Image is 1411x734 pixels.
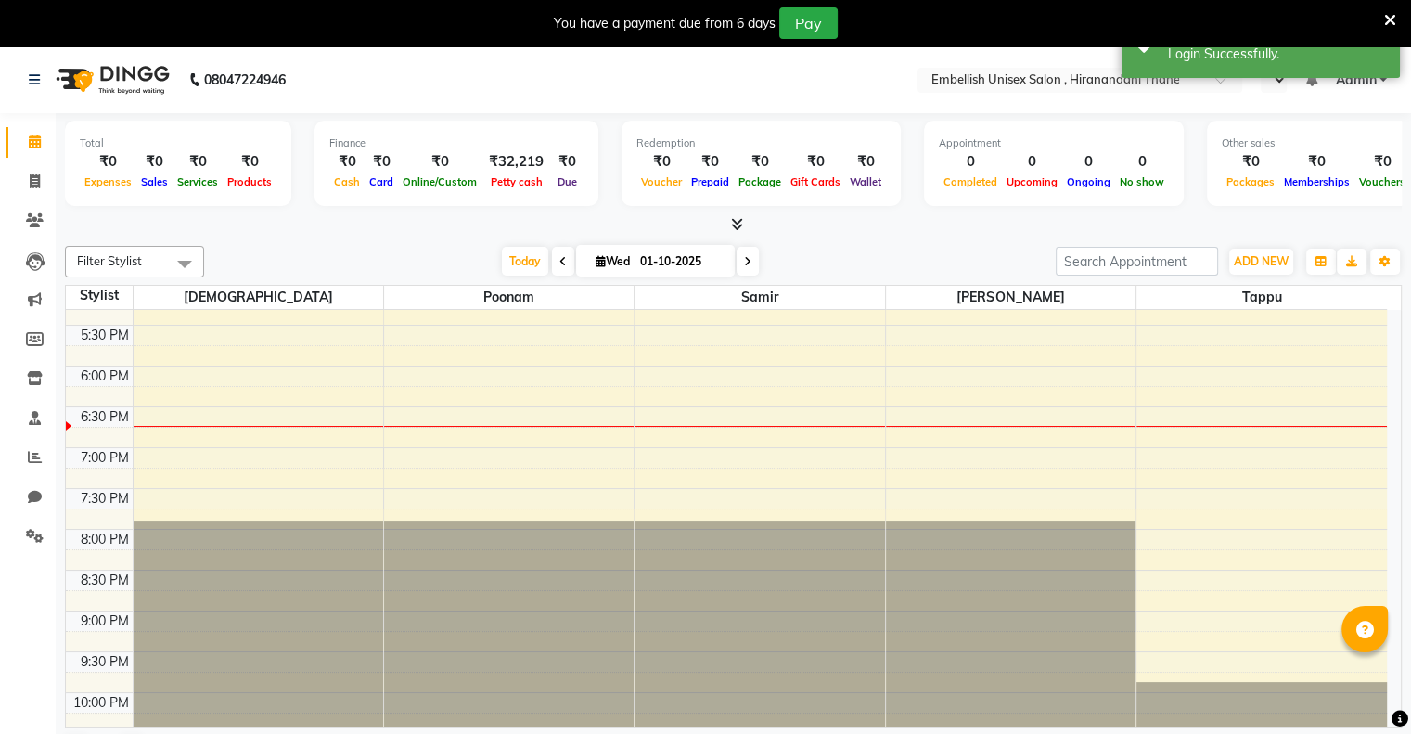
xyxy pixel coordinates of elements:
[329,135,584,151] div: Finance
[80,175,136,188] span: Expenses
[66,286,133,305] div: Stylist
[1279,151,1354,173] div: ₹0
[77,489,133,509] div: 7:30 PM
[939,175,1002,188] span: Completed
[1115,175,1169,188] span: No show
[939,135,1169,151] div: Appointment
[173,175,223,188] span: Services
[1002,175,1062,188] span: Upcoming
[939,151,1002,173] div: 0
[554,14,776,33] div: You have a payment due from 6 days
[136,175,173,188] span: Sales
[204,54,286,106] b: 08047224946
[734,151,786,173] div: ₹0
[365,151,398,173] div: ₹0
[77,448,133,468] div: 7:00 PM
[636,151,686,173] div: ₹0
[845,151,886,173] div: ₹0
[734,175,786,188] span: Package
[1222,175,1279,188] span: Packages
[134,286,383,309] span: [DEMOGRAPHIC_DATA]
[1136,286,1387,309] span: Tappu
[136,151,173,173] div: ₹0
[481,151,551,173] div: ₹32,219
[845,175,886,188] span: Wallet
[1062,175,1115,188] span: Ongoing
[1234,254,1289,268] span: ADD NEW
[1354,175,1410,188] span: Vouchers
[553,175,582,188] span: Due
[1002,151,1062,173] div: 0
[77,253,142,268] span: Filter Stylist
[398,151,481,173] div: ₹0
[223,175,276,188] span: Products
[1056,247,1218,276] input: Search Appointment
[1222,151,1279,173] div: ₹0
[1115,151,1169,173] div: 0
[1168,45,1386,64] div: Login Successfully.
[486,175,547,188] span: Petty cash
[329,151,365,173] div: ₹0
[1279,175,1354,188] span: Memberships
[77,530,133,549] div: 8:00 PM
[779,7,838,39] button: Pay
[223,151,276,173] div: ₹0
[502,247,548,276] span: Today
[47,54,174,106] img: logo
[1354,151,1410,173] div: ₹0
[384,286,634,309] span: Poonam
[786,151,845,173] div: ₹0
[551,151,584,173] div: ₹0
[636,175,686,188] span: Voucher
[77,612,133,631] div: 9:00 PM
[886,286,1135,309] span: [PERSON_NAME]
[635,248,727,276] input: 2025-10-01
[1229,249,1293,275] button: ADD NEW
[80,151,136,173] div: ₹0
[591,254,635,268] span: Wed
[686,175,734,188] span: Prepaid
[77,367,133,386] div: 6:00 PM
[636,135,886,151] div: Redemption
[77,326,133,345] div: 5:30 PM
[1062,151,1115,173] div: 0
[77,652,133,672] div: 9:30 PM
[398,175,481,188] span: Online/Custom
[1335,71,1376,90] span: Admin
[686,151,734,173] div: ₹0
[786,175,845,188] span: Gift Cards
[70,693,133,713] div: 10:00 PM
[77,571,133,590] div: 8:30 PM
[365,175,398,188] span: Card
[173,151,223,173] div: ₹0
[329,175,365,188] span: Cash
[80,135,276,151] div: Total
[635,286,884,309] span: Samir
[77,407,133,427] div: 6:30 PM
